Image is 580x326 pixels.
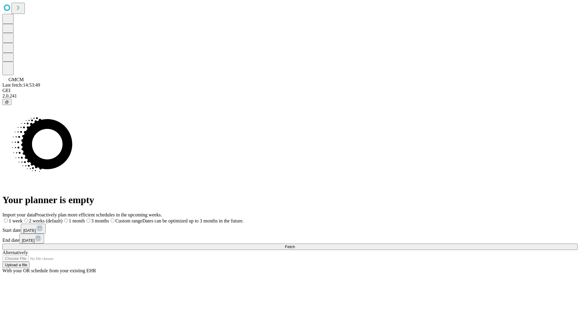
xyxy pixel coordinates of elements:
[9,218,23,223] span: 1 week
[2,250,28,255] span: Alternatively
[5,100,9,104] span: @
[2,268,96,273] span: With your OR schedule from your existing EHR
[2,82,40,88] span: Last fetch: 14:53:49
[21,224,46,234] button: [DATE]
[285,245,295,249] span: Fetch
[2,262,30,268] button: Upload a file
[69,218,85,223] span: 1 month
[2,99,11,105] button: @
[86,219,90,222] input: 3 months
[35,212,162,217] span: Proactively plan more efficient schedules in the upcoming weeks.
[29,218,63,223] span: 2 weeks (default)
[2,93,578,99] div: 2.0.241
[23,228,36,233] span: [DATE]
[2,234,578,244] div: End date
[2,88,578,93] div: GEI
[4,219,8,222] input: 1 week
[2,212,35,217] span: Import your data
[19,234,44,244] button: [DATE]
[2,244,578,250] button: Fetch
[2,224,578,234] div: Start date
[142,218,243,223] span: Dates can be optimized up to 3 months in the future.
[2,194,578,206] h1: Your planner is empty
[64,219,68,222] input: 1 month
[115,218,142,223] span: Custom range
[22,238,34,243] span: [DATE]
[91,218,109,223] span: 3 months
[8,77,24,82] span: GMCM
[24,219,28,222] input: 2 weeks (default)
[111,219,114,222] input: Custom rangeDates can be optimized up to 3 months in the future.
